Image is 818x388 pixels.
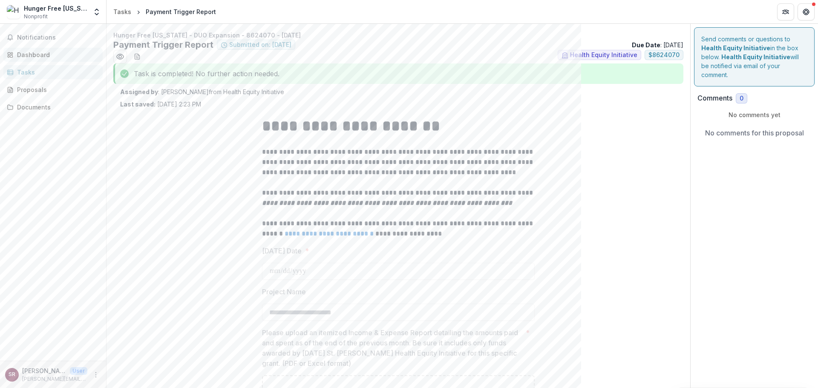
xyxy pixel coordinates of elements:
[3,65,103,79] a: Tasks
[777,3,794,20] button: Partners
[120,87,677,96] p: : [PERSON_NAME] from Health Equity Initiative
[91,370,101,380] button: More
[120,88,158,95] strong: Assigned by
[130,50,144,63] button: download-word-button
[694,27,815,86] div: Send comments or questions to in the box below. will be notified via email of your comment.
[113,31,683,40] p: Hunger Free [US_STATE] - DUO Expansion - 8624070 - [DATE]
[110,6,219,18] nav: breadcrumb
[17,85,96,94] div: Proposals
[262,287,306,297] p: Project Name
[120,100,201,109] p: [DATE] 2:23 PM
[24,13,48,20] span: Nonprofit
[798,3,815,20] button: Get Help
[146,7,216,16] div: Payment Trigger Report
[570,52,637,59] span: Health Equity Initiative
[113,63,683,84] div: Task is completed! No further action needed.
[3,100,103,114] a: Documents
[262,328,522,368] p: Please upload an itemized Income & Expense Report detailing the amounts paid and spent as of the ...
[91,3,103,20] button: Open entity switcher
[632,41,660,49] strong: Due Date
[17,68,96,77] div: Tasks
[17,34,99,41] span: Notifications
[113,7,131,16] div: Tasks
[701,44,770,52] strong: Health Equity Initiative
[7,5,20,19] img: Hunger Free Oklahoma, Inc.
[632,40,683,49] p: : [DATE]
[24,4,87,13] div: Hunger Free [US_STATE], Inc.
[229,41,291,49] span: Submitted on: [DATE]
[22,366,66,375] p: [PERSON_NAME]
[17,50,96,59] div: Dashboard
[3,31,103,44] button: Notifications
[3,83,103,97] a: Proposals
[110,6,135,18] a: Tasks
[120,101,156,108] strong: Last saved:
[17,103,96,112] div: Documents
[262,246,302,256] p: [DATE] Date
[697,110,811,119] p: No comments yet
[740,95,743,102] span: 0
[697,94,732,102] h2: Comments
[22,375,87,383] p: [PERSON_NAME][EMAIL_ADDRESS][PERSON_NAME][DOMAIN_NAME]
[648,52,680,59] span: $ 8624070
[70,367,87,375] p: User
[9,372,15,377] div: Sam Russell
[705,128,804,138] p: No comments for this proposal
[3,48,103,62] a: Dashboard
[113,40,213,50] h2: Payment Trigger Report
[113,50,127,63] button: Preview f9113775-136d-47df-b232-0e3a9275d341.pdf
[721,53,790,60] strong: Health Equity Initiative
